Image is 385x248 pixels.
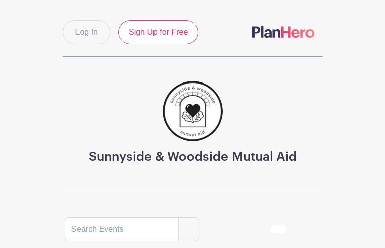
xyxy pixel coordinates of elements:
[118,20,198,44] a: Sign Up for Free
[65,217,179,241] input: Search Events
[63,20,110,44] a: Log In
[163,81,223,141] img: 256.png
[252,26,315,38] img: logo-507f7623f17ff9eddc593b1ce0a138ce2505c220e1c5a4e2b4648c50719b7d32.svg
[270,225,321,233] div: order and view
[89,149,297,164] h3: Sunnyside & Woodside Mutual Aid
